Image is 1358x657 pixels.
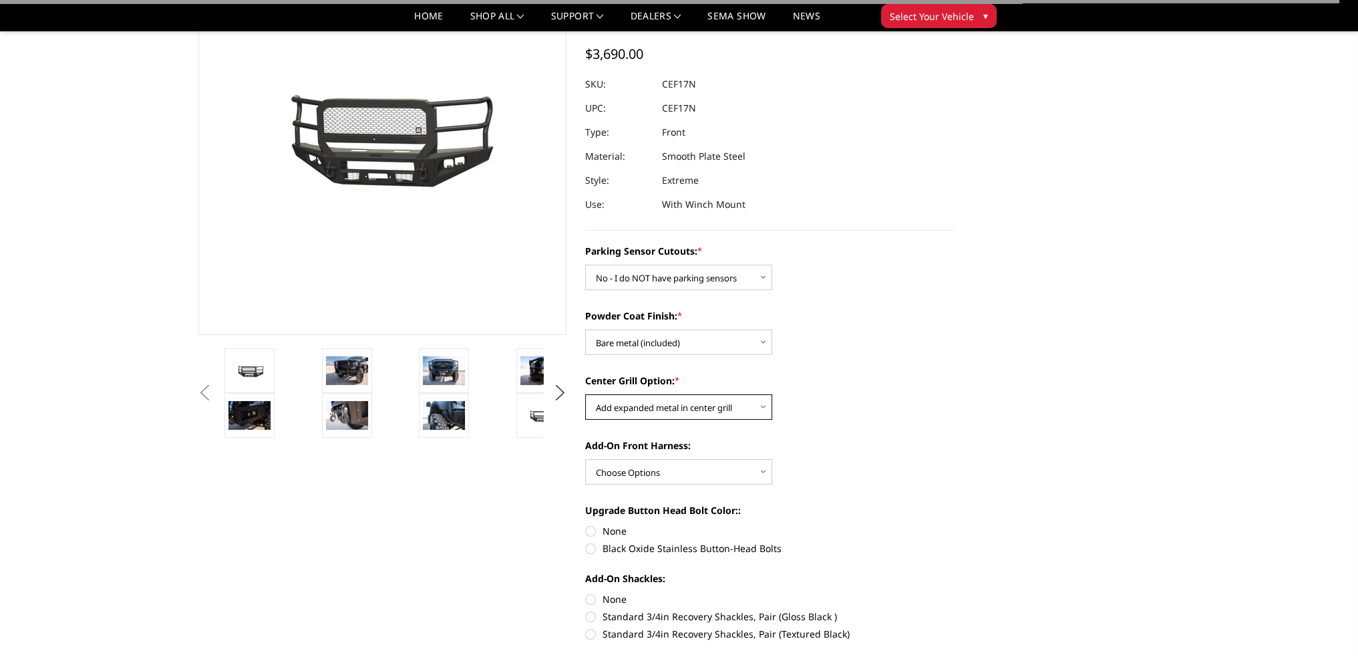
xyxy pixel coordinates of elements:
img: 2017-2022 Ford F450-550 - DBL Designs Custom Product - A2 Series - Extreme Front Bumper (winch mo... [228,401,271,429]
a: SEMA Show [707,11,766,31]
a: shop all [470,11,524,31]
dd: CEF17N [662,72,696,96]
dt: Material: [585,144,652,168]
a: Support [551,11,604,31]
label: Standard 3/4in Recovery Shackles, Pair (Textured Black) [585,627,954,641]
dd: Smooth Plate Steel [662,144,745,168]
a: News [792,11,820,31]
span: ▾ [983,9,988,23]
label: Upgrade Button Head Bolt Color:: [585,503,954,517]
button: Previous [195,383,215,403]
label: Powder Coat Finish: [585,309,954,323]
dd: CEF17N [662,96,696,120]
span: $3,690.00 [585,45,643,63]
img: 2017-2022 Ford F450-550 - DBL Designs Custom Product - A2 Series - Extreme Front Bumper (winch mo... [326,401,368,429]
img: 2017-2022 Ford F450-550 - DBL Designs Custom Product - A2 Series - Extreme Front Bumper (winch mo... [423,401,465,429]
label: Standard 3/4in Recovery Shackles, Pair (Gloss Black ) [585,610,954,624]
iframe: Chat Widget [1291,593,1358,657]
img: 2017-2022 Ford F450-550 - DBL Designs Custom Product - A2 Series - Extreme Front Bumper (winch mo... [423,356,465,384]
img: 2017-2022 Ford F450-550 - DBL Designs Custom Product - A2 Series - Extreme Front Bumper (winch mo... [215,55,549,214]
label: None [585,592,954,606]
img: 2017-2022 Ford F450-550 - DBL Designs Custom Product - A2 Series - Extreme Front Bumper (winch mo... [228,361,271,381]
dt: SKU: [585,72,652,96]
label: Add-On Shackles: [585,571,954,585]
label: None [585,524,954,538]
label: Black Oxide Stainless Button-Head Bolts [585,541,954,555]
dd: With Winch Mount [662,192,745,217]
a: Dealers [631,11,681,31]
img: 2017-2022 Ford F450-550 - DBL Designs Custom Product - A2 Series - Extreme Front Bumper (winch mo... [520,356,562,384]
label: Center Grill Option: [585,374,954,388]
label: Parking Sensor Cutouts: [585,244,954,258]
span: Select Your Vehicle [890,9,974,23]
dt: UPC: [585,96,652,120]
dt: Use: [585,192,652,217]
img: 2017-2022 Ford F450-550 - DBL Designs Custom Product - A2 Series - Extreme Front Bumper (winch mo... [326,356,368,384]
dt: Style: [585,168,652,192]
label: Add-On Front Harness: [585,438,954,452]
img: 2017-2022 Ford F450-550 - DBL Designs Custom Product - A2 Series - Extreme Front Bumper (winch mo... [520,406,562,426]
dt: Type: [585,120,652,144]
dd: Front [662,120,685,144]
a: Home [414,11,443,31]
button: Select Your Vehicle [881,4,997,28]
button: Next [550,383,570,403]
dd: Extreme [662,168,699,192]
